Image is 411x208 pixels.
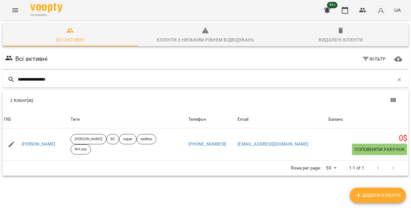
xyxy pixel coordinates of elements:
div: Table Toolbar [3,90,408,111]
p: вайбер [141,137,152,142]
span: Поповнити рахунок [354,146,405,153]
div: Клієнти з низьким рівнем відвідувань [157,36,254,44]
span: Email [238,116,326,123]
button: UA [392,4,403,16]
div: Sort [4,116,11,123]
button: Поповнити рахунок [352,144,407,155]
p: індив [123,137,132,142]
div: Теги [71,116,185,123]
p: Rows per page: [291,165,321,171]
button: Показати колонки [386,93,401,108]
button: Фільтр [360,53,388,65]
div: Sort [328,116,343,123]
p: [PERSON_NAME] [75,137,102,142]
div: 1 Клієнт(ів) [10,97,209,104]
img: avatar_s.png [376,6,385,15]
span: Баланс [328,116,407,123]
span: Фільтр [362,55,386,63]
div: Баланс [328,116,343,123]
div: 50 [323,163,339,173]
p: МА укр [75,147,87,152]
div: Всі активні [56,36,84,44]
button: Menu [8,3,23,18]
div: Телефон [188,116,206,123]
div: [PERSON_NAME] [71,134,106,144]
div: Sort [188,116,206,123]
span: Додати клієнта [355,191,401,199]
img: Voopty Logo [30,3,62,12]
div: індив [119,134,137,144]
span: ПІБ [4,116,68,123]
div: Sort [238,116,248,123]
p: 1-1 of 1 [349,165,364,171]
div: Email [238,116,248,123]
div: ВС [106,134,119,144]
a: [EMAIL_ADDRESS][DOMAIN_NAME] [238,141,308,147]
span: UA [394,7,401,13]
span: Телефон [188,116,235,123]
div: Видалені клієнти [319,36,363,44]
span: 99+ [327,2,338,8]
h6: Всі активні [15,54,48,64]
div: вайбер [137,134,157,144]
p: ВС [111,137,115,142]
a: [PHONE_NUMBER] [188,141,226,147]
a: [PERSON_NAME] [22,141,56,147]
button: Додати клієнта [350,188,406,203]
div: ПІБ [4,116,11,123]
div: МА укр [71,144,91,154]
h5: 0 $ [328,133,407,143]
span: For Business [30,13,62,17]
